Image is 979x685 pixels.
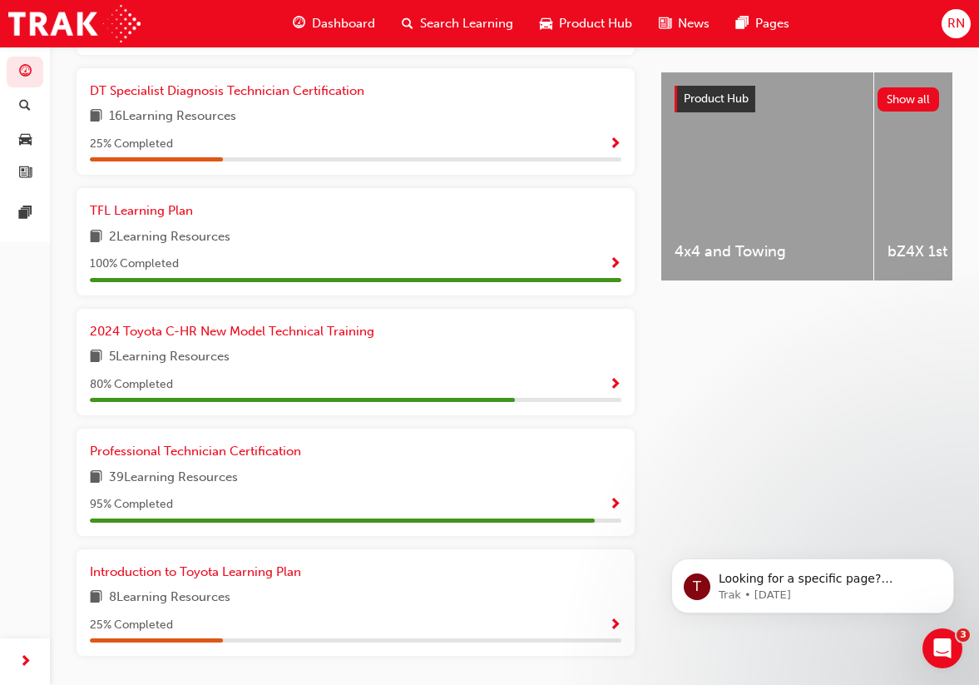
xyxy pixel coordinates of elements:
[420,14,513,33] span: Search Learning
[90,201,200,221] a: TFL Learning Plan
[90,135,173,154] span: 25 % Completed
[609,375,621,395] button: Show Progress
[609,378,621,393] span: Show Progress
[90,347,102,368] span: book-icon
[90,468,102,489] span: book-icon
[109,227,230,248] span: 2 Learning Resources
[90,203,193,218] span: TFL Learning Plan
[109,468,238,489] span: 39 Learning Resources
[388,7,527,41] a: search-iconSearch Learning
[90,442,308,461] a: Professional Technician Certification
[736,13,749,34] span: pages-icon
[90,588,102,608] span: book-icon
[661,72,873,280] a: 4x4 and Towing
[90,83,364,98] span: DT Specialist Diagnosis Technician Certification
[19,166,32,181] span: news-icon
[675,86,939,112] a: Product HubShow all
[90,322,381,341] a: 2024 Toyota C-HR New Model Technical Training
[646,524,979,640] iframe: Intercom notifications message
[19,65,32,80] span: guage-icon
[609,618,621,633] span: Show Progress
[293,13,305,34] span: guage-icon
[19,132,32,147] span: car-icon
[90,107,102,127] span: book-icon
[645,7,723,41] a: news-iconNews
[922,628,962,668] iframe: Intercom live chat
[90,255,179,274] span: 100 % Completed
[90,563,308,582] a: Introduction to Toyota Learning Plan
[755,14,789,33] span: Pages
[609,615,621,636] button: Show Progress
[684,92,749,106] span: Product Hub
[90,227,102,248] span: book-icon
[109,347,230,368] span: 5 Learning Resources
[90,82,371,101] a: DT Specialist Diagnosis Technician Certification
[609,137,621,152] span: Show Progress
[8,5,141,42] img: Trak
[90,616,173,635] span: 25 % Completed
[947,14,965,33] span: RN
[659,13,671,34] span: news-icon
[527,7,645,41] a: car-iconProduct Hub
[957,628,970,642] span: 3
[878,87,940,112] button: Show all
[942,9,971,38] button: RN
[609,498,621,513] span: Show Progress
[312,14,375,33] span: Dashboard
[90,495,173,514] span: 95 % Completed
[609,494,621,515] button: Show Progress
[609,134,621,155] button: Show Progress
[540,13,552,34] span: car-icon
[723,7,803,41] a: pages-iconPages
[675,242,860,261] span: 4x4 and Towing
[279,7,388,41] a: guage-iconDashboard
[90,324,374,339] span: 2024 Toyota C-HR New Model Technical Training
[19,652,32,673] span: next-icon
[609,257,621,272] span: Show Progress
[402,13,413,34] span: search-icon
[678,14,710,33] span: News
[90,375,173,395] span: 80 % Completed
[559,14,632,33] span: Product Hub
[19,206,32,221] span: pages-icon
[19,99,31,114] span: search-icon
[90,444,301,459] span: Professional Technician Certification
[109,107,236,127] span: 16 Learning Resources
[609,254,621,275] button: Show Progress
[109,588,230,608] span: 8 Learning Resources
[90,564,301,579] span: Introduction to Toyota Learning Plan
